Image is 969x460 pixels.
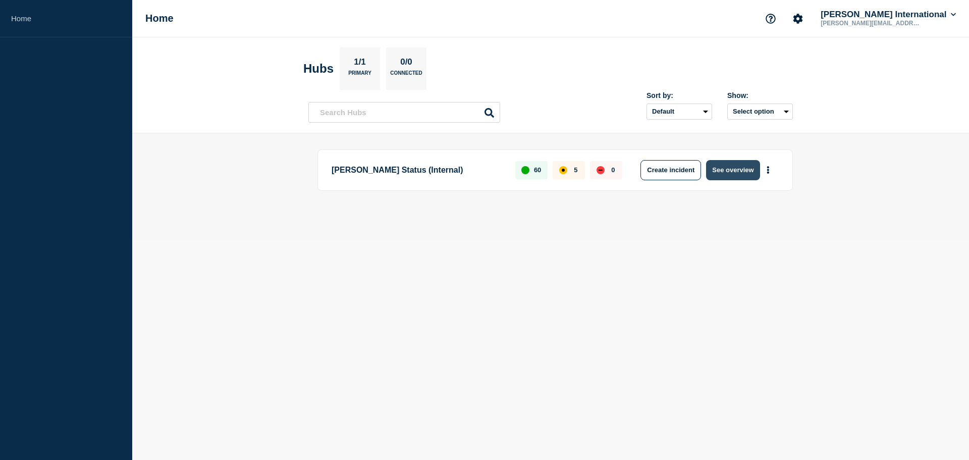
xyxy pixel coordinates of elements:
[559,166,567,174] div: affected
[348,70,371,81] p: Primary
[706,160,760,180] button: See overview
[640,160,701,180] button: Create incident
[787,8,809,29] button: Account settings
[611,166,615,174] p: 0
[647,104,712,120] select: Sort by
[760,8,781,29] button: Support
[145,13,174,24] h1: Home
[727,91,793,99] div: Show:
[647,91,712,99] div: Sort by:
[521,166,529,174] div: up
[819,20,924,27] p: [PERSON_NAME][EMAIL_ADDRESS][PERSON_NAME][DOMAIN_NAME]
[534,166,541,174] p: 60
[574,166,577,174] p: 5
[332,160,504,180] p: [PERSON_NAME] Status (Internal)
[390,70,422,81] p: Connected
[350,57,370,70] p: 1/1
[303,62,334,76] h2: Hubs
[397,57,416,70] p: 0/0
[819,10,958,20] button: [PERSON_NAME] International
[308,102,500,123] input: Search Hubs
[727,104,793,120] button: Select option
[597,166,605,174] div: down
[762,161,775,179] button: More actions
